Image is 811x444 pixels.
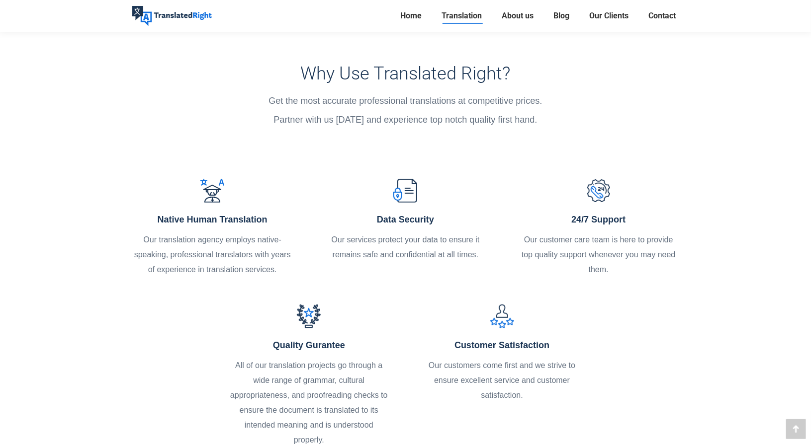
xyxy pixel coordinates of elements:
[132,6,212,26] img: Translated Right
[502,11,534,21] span: About us
[297,304,321,328] img: null
[325,232,486,262] div: Our services protect your data to ensure it remains safe and confidential at all times.
[398,9,425,23] a: Home
[490,304,514,328] img: null
[325,213,486,226] div: Data Security
[226,94,585,127] div: Get the most accurate professional translations at competitive prices.
[499,9,537,23] a: About us
[649,11,676,21] span: Contact
[401,11,422,21] span: Home
[442,11,482,21] span: Translation
[393,179,417,203] img: null
[587,179,611,203] img: null
[554,11,570,21] span: Blog
[132,232,293,277] div: Our translation agency employs native-speaking, professional translators with years of experience...
[226,63,585,84] h3: Why Use Translated Right?
[587,9,632,23] a: Our Clients
[551,9,573,23] a: Blog
[518,232,679,277] div: Our customer care team is here to provide top quality support whenever you may need them.
[200,179,224,203] img: null
[590,11,629,21] span: Our Clients
[132,213,293,226] div: Native Human Translation
[422,338,582,352] div: Customer Satisfaction
[422,358,582,403] div: Our customers come first and we strive to ensure excellent service and customer satisfaction.
[439,9,485,23] a: Translation
[518,213,679,226] div: 24/7 Support
[226,113,585,127] p: Partner with us [DATE] and experience top notch quality first hand.
[646,9,679,23] a: Contact
[229,338,389,352] div: Quality Gurantee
